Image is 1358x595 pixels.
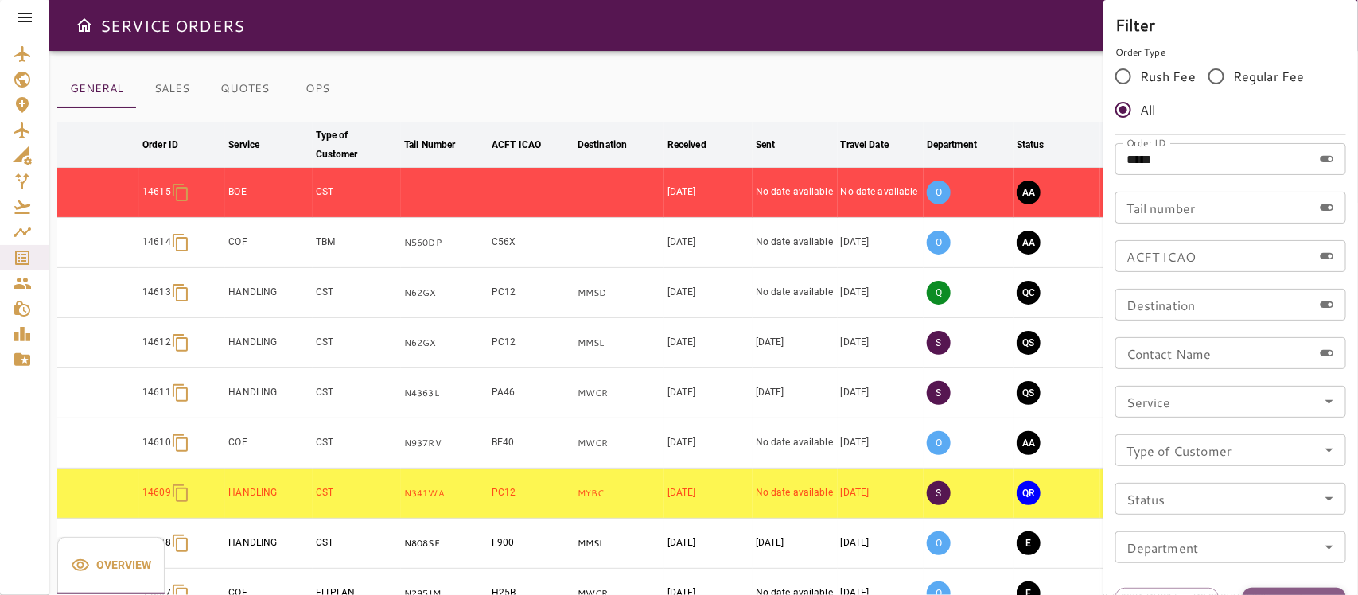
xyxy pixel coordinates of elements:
[1140,100,1155,119] span: All
[1115,60,1346,126] div: rushFeeOrder
[1115,12,1346,37] h6: Filter
[1318,439,1340,461] button: Open
[1233,67,1305,86] span: Regular Fee
[1126,136,1166,150] label: Order ID
[1318,391,1340,413] button: Open
[1115,45,1346,60] p: Order Type
[1318,488,1340,510] button: Open
[1318,536,1340,558] button: Open
[1140,67,1196,86] span: Rush Fee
